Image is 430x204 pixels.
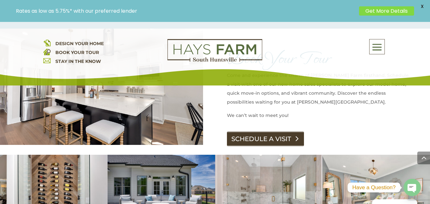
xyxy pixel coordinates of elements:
p: Come and experience the charm of [PERSON_NAME] Farm firsthand. Schedule a visit with one of our n... [227,71,410,111]
img: design your home [43,39,51,46]
img: book your home tour [43,48,51,55]
a: hays farm homes huntsville development [167,58,262,63]
a: Get More Details [359,6,414,16]
a: SCHEDULE A VISIT [227,132,304,146]
span: X [417,2,427,11]
p: Rates as low as 5.75%* with our preferred lender [16,8,356,14]
a: BOOK YOUR TOUR [55,50,99,55]
a: STAY IN THE KNOW [55,58,101,64]
a: DESIGN YOUR HOME [55,41,104,46]
p: We can’t wait to meet you! [227,111,410,120]
img: Logo [167,39,262,62]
